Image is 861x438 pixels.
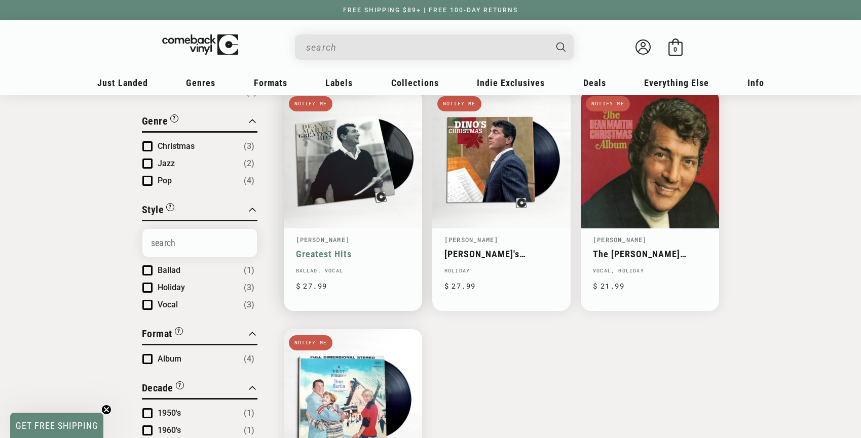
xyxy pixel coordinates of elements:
span: Number of products: (3) [244,299,254,311]
a: FREE SHIPPING $89+ | FREE 100-DAY RETURNS [333,7,528,14]
span: Everything Else [644,77,709,88]
a: Greatest Hits [296,249,410,259]
span: Indie Exclusives [477,77,545,88]
span: 0 [673,46,677,53]
span: Genre [142,115,168,127]
button: Filter by Decade [142,380,184,398]
span: Number of products: (2) [244,157,254,170]
a: [PERSON_NAME] [296,235,350,244]
a: [PERSON_NAME] [593,235,647,244]
span: Number of products: (1) [244,407,254,419]
span: Holiday [158,283,185,292]
span: Format [142,328,172,340]
input: Search Options [142,229,257,257]
span: Info [747,77,764,88]
button: Search [547,34,575,60]
span: Number of products: (1) [244,424,254,436]
span: Pop [158,176,172,185]
span: 1950's [158,408,181,418]
button: Filter by Genre [142,113,179,131]
button: Close teaser [101,405,111,415]
span: Labels [325,77,353,88]
span: Deals [583,77,606,88]
span: Number of products: (4) [244,175,254,187]
a: [PERSON_NAME]'s Christmas [444,249,558,259]
span: 1960's [158,425,181,435]
div: Search [295,34,574,60]
button: Filter by Style [142,202,175,220]
span: Number of products: (3) [244,140,254,152]
span: Jazz [158,158,175,168]
div: GET FREE SHIPPINGClose teaser [10,413,103,438]
span: GET FREE SHIPPING [16,420,98,431]
span: Number of products: (3) [244,282,254,294]
input: When autocomplete results are available use up and down arrows to review and enter to select [306,37,546,58]
span: Number of products: (4) [244,353,254,365]
span: Ballad [158,265,180,275]
span: Christmas [158,141,195,151]
a: The [PERSON_NAME] Christmas Album [593,249,707,259]
span: Collections [391,77,439,88]
span: Number of products: (1) [244,264,254,276]
span: Just Landed [97,77,148,88]
span: Decade [142,382,173,394]
span: Album [158,354,181,364]
span: Style [142,204,164,216]
span: Vocal [158,300,178,309]
a: [PERSON_NAME] [444,235,499,244]
span: Formats [254,77,287,88]
span: Genres [186,77,215,88]
button: Filter by Format [142,326,183,344]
